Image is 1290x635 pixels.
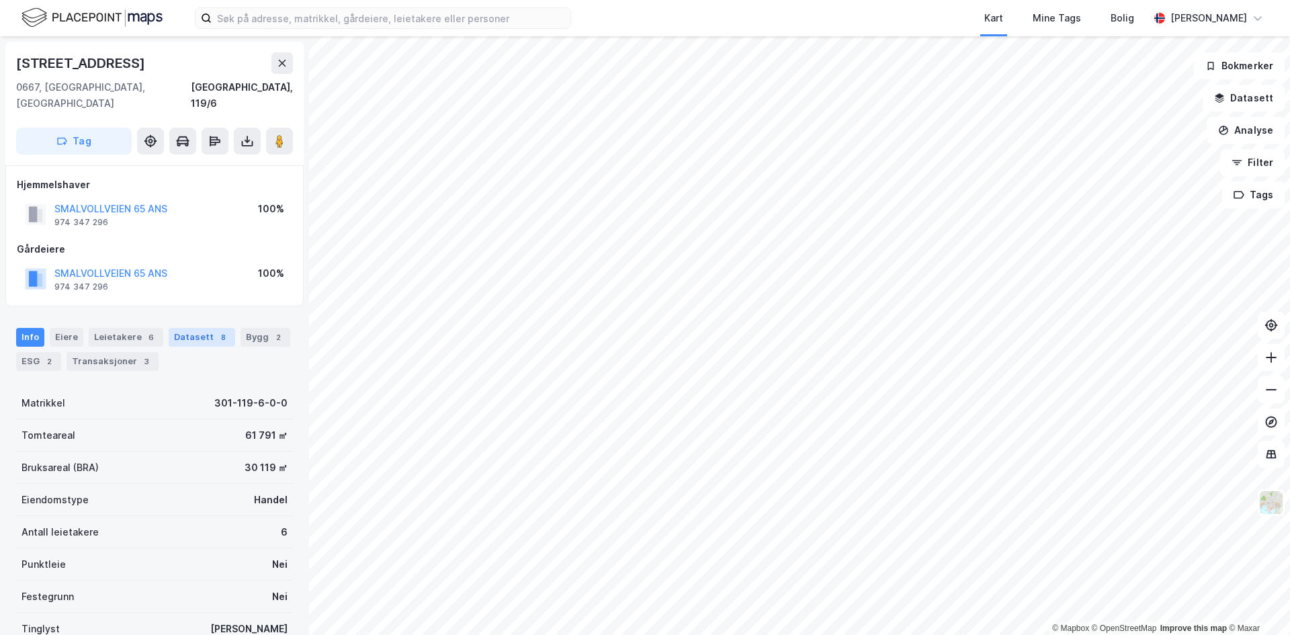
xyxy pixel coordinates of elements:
a: Mapbox [1052,624,1089,633]
div: Bygg [241,328,290,347]
div: 974 347 296 [54,217,108,228]
div: Transaksjoner [67,352,159,371]
div: Info [16,328,44,347]
input: Søk på adresse, matrikkel, gårdeiere, leietakere eller personer [212,8,570,28]
div: Datasett [169,328,235,347]
div: 2 [271,331,285,344]
img: logo.f888ab2527a4732fd821a326f86c7f29.svg [21,6,163,30]
iframe: Chat Widget [1223,570,1290,635]
button: Bokmerker [1194,52,1285,79]
div: Leietakere [89,328,163,347]
div: Bruksareal (BRA) [21,460,99,476]
div: [GEOGRAPHIC_DATA], 119/6 [191,79,293,112]
div: Nei [272,589,288,605]
div: 6 [281,524,288,540]
img: Z [1258,490,1284,515]
div: [PERSON_NAME] [1170,10,1247,26]
div: [STREET_ADDRESS] [16,52,148,74]
div: 301-119-6-0-0 [214,395,288,411]
a: Improve this map [1160,624,1227,633]
div: 8 [216,331,230,344]
div: Nei [272,556,288,573]
div: Hjemmelshaver [17,177,292,193]
div: ESG [16,352,61,371]
button: Datasett [1203,85,1285,112]
div: 100% [258,201,284,217]
div: Punktleie [21,556,66,573]
button: Filter [1220,149,1285,176]
div: 0667, [GEOGRAPHIC_DATA], [GEOGRAPHIC_DATA] [16,79,191,112]
div: 3 [140,355,153,368]
div: 100% [258,265,284,282]
div: 2 [42,355,56,368]
div: Bolig [1111,10,1134,26]
div: Eiere [50,328,83,347]
div: Gårdeiere [17,241,292,257]
div: Tomteareal [21,427,75,443]
div: Kart [984,10,1003,26]
div: Matrikkel [21,395,65,411]
button: Analyse [1207,117,1285,144]
div: Antall leietakere [21,524,99,540]
a: OpenStreetMap [1092,624,1157,633]
div: Eiendomstype [21,492,89,508]
div: Handel [254,492,288,508]
div: 974 347 296 [54,282,108,292]
div: 6 [144,331,158,344]
button: Tags [1222,181,1285,208]
div: 30 119 ㎡ [245,460,288,476]
button: Tag [16,128,132,155]
div: Festegrunn [21,589,74,605]
div: Mine Tags [1033,10,1081,26]
div: Kontrollprogram for chat [1223,570,1290,635]
div: 61 791 ㎡ [245,427,288,443]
